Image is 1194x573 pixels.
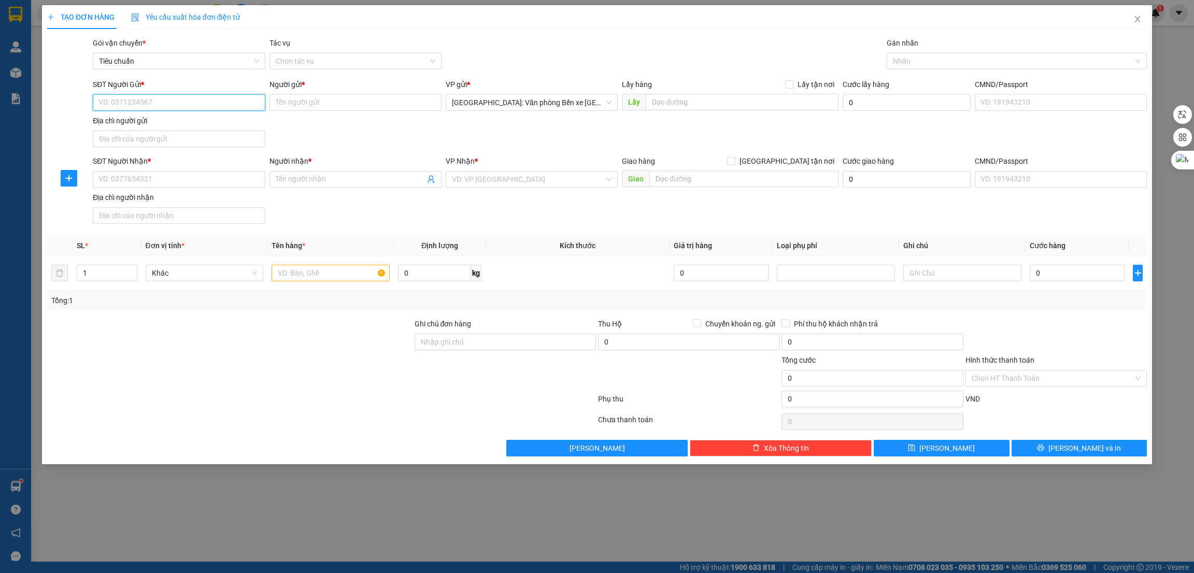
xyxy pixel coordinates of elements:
[646,94,838,110] input: Dọc đường
[93,39,146,47] span: Gói vận chuyển
[843,171,971,188] input: Cước giao hàng
[4,22,79,40] span: [PHONE_NUMBER]
[622,170,649,187] span: Giao
[887,39,918,47] label: Gán nhãn
[790,318,882,330] span: Phí thu hộ khách nhận trả
[69,5,205,19] strong: PHIẾU DÁN LÊN HÀNG
[51,295,461,306] div: Tổng: 1
[570,442,625,454] span: [PERSON_NAME]
[674,265,769,281] input: 0
[99,53,259,69] span: Tiêu chuẩn
[93,155,265,167] div: SĐT Người Nhận
[93,207,265,224] input: Địa chỉ của người nhận
[674,241,712,250] span: Giá trị hàng
[272,241,305,250] span: Tên hàng
[919,442,975,454] span: [PERSON_NAME]
[1030,241,1065,250] span: Cước hàng
[506,440,688,456] button: [PERSON_NAME]
[622,157,655,165] span: Giao hàng
[446,157,475,165] span: VP Nhận
[90,22,190,41] span: CÔNG TY TNHH CHUYỂN PHÁT NHANH BẢO AN
[649,170,838,187] input: Dọc đường
[93,115,265,126] div: Địa chỉ người gửi
[1037,444,1044,452] span: printer
[735,155,838,167] span: [GEOGRAPHIC_DATA] tận nơi
[843,94,971,111] input: Cước lấy hàng
[1048,442,1121,454] span: [PERSON_NAME] và In
[4,55,159,69] span: Mã đơn: VPHP1208250013
[908,444,915,452] span: save
[781,356,816,364] span: Tổng cước
[61,170,77,187] button: plus
[47,13,54,21] span: plus
[146,241,184,250] span: Đơn vị tính
[415,334,596,350] input: Ghi chú đơn hàng
[269,39,290,47] label: Tác vụ
[131,13,240,21] span: Yêu cầu xuất hóa đơn điện tử
[61,174,77,182] span: plus
[965,356,1034,364] label: Hình thức thanh toán
[975,155,1147,167] div: CMND/Passport
[131,13,139,22] img: icon
[272,265,390,281] input: VD: Bàn, Ghế
[793,79,838,90] span: Lấy tận nơi
[1123,5,1152,34] button: Close
[903,265,1021,281] input: Ghi Chú
[598,320,622,328] span: Thu Hộ
[773,236,899,256] th: Loại phụ phí
[690,440,871,456] button: deleteXóa Thông tin
[152,265,258,281] span: Khác
[1133,265,1143,281] button: plus
[752,444,760,452] span: delete
[47,13,115,21] span: TẠO ĐƠN HÀNG
[93,192,265,203] div: Địa chỉ người nhận
[446,79,618,90] div: VP gửi
[975,79,1147,90] div: CMND/Passport
[622,80,652,89] span: Lấy hàng
[269,155,442,167] div: Người nhận
[415,320,472,328] label: Ghi chú đơn hàng
[427,175,435,183] span: user-add
[597,414,780,432] div: Chưa thanh toán
[269,79,442,90] div: Người gửi
[874,440,1010,456] button: save[PERSON_NAME]
[764,442,809,454] span: Xóa Thông tin
[843,80,889,89] label: Cước lấy hàng
[701,318,779,330] span: Chuyển khoản ng. gửi
[1133,15,1142,23] span: close
[965,395,980,403] span: VND
[452,95,612,110] span: Hải Phòng: Văn phòng Bến xe Thượng Lý
[77,241,85,250] span: SL
[597,393,780,411] div: Phụ thu
[421,241,458,250] span: Định lượng
[843,157,894,165] label: Cước giao hàng
[51,265,68,281] button: delete
[622,94,646,110] span: Lấy
[560,241,595,250] span: Kích thước
[471,265,481,281] span: kg
[1133,269,1142,277] span: plus
[29,22,55,31] strong: CSKH:
[4,71,65,80] span: 16:20:47 [DATE]
[93,131,265,147] input: Địa chỉ của người gửi
[899,236,1026,256] th: Ghi chú
[93,79,265,90] div: SĐT Người Gửi
[1012,440,1147,456] button: printer[PERSON_NAME] và In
